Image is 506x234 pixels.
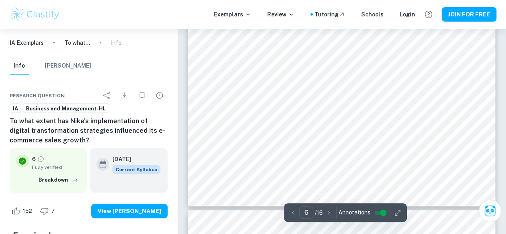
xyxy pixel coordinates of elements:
[112,165,160,174] div: This exemplar is based on the current syllabus. Feel free to refer to it for inspiration/ideas wh...
[479,200,501,222] button: Ask Clai
[10,205,36,218] div: Like
[36,174,80,186] button: Breakdown
[38,205,59,218] div: Dislike
[47,207,59,215] span: 7
[400,10,415,19] a: Login
[214,10,251,19] p: Exemplars
[45,57,91,75] button: [PERSON_NAME]
[10,38,44,47] a: IA Exemplars
[442,7,496,22] button: JOIN FOR FREE
[111,38,122,47] p: Info
[37,156,44,163] a: Grade fully verified
[32,164,80,171] span: Fully verified
[112,165,160,174] span: Current Syllabus
[91,204,168,218] button: View [PERSON_NAME]
[314,10,345,19] a: Tutoring
[152,88,168,104] div: Report issue
[23,104,109,114] a: Business and Management-HL
[64,38,90,47] p: To what extent has Nike's implementation of digital transformation strategies influenced its e-co...
[116,88,132,104] div: Download
[10,104,21,114] a: IA
[112,155,154,164] h6: [DATE]
[18,207,36,215] span: 152
[10,116,168,145] h6: To what extent has Nike's implementation of digital transformation strategies influenced its e-co...
[10,6,60,22] img: Clastify logo
[10,92,65,99] span: Research question
[134,88,150,104] div: Bookmark
[23,105,109,113] span: Business and Management-HL
[32,155,36,164] p: 6
[315,208,323,217] p: / 16
[267,10,294,19] p: Review
[338,208,370,217] span: Annotations
[422,8,435,21] button: Help and Feedback
[10,105,21,113] span: IA
[10,57,29,75] button: Info
[361,10,384,19] a: Schools
[99,88,115,104] div: Share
